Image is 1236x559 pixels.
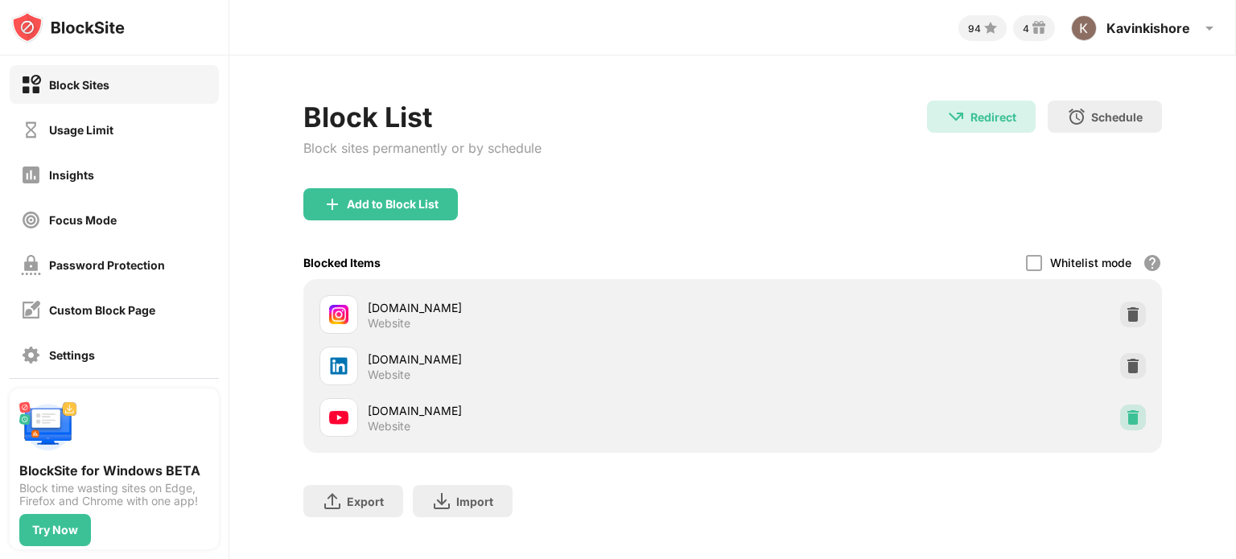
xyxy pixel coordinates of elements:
[368,368,410,382] div: Website
[1050,256,1131,269] div: Whitelist mode
[368,402,732,419] div: [DOMAIN_NAME]
[19,482,209,508] div: Block time wasting sites on Edge, Firefox and Chrome with one app!
[49,213,117,227] div: Focus Mode
[456,495,493,508] div: Import
[11,11,125,43] img: logo-blocksite.svg
[21,210,41,230] img: focus-off.svg
[32,524,78,536] div: Try Now
[19,398,77,456] img: push-desktop.svg
[49,303,155,317] div: Custom Block Page
[21,255,41,275] img: password-protection-off.svg
[329,408,348,427] img: favicons
[49,348,95,362] div: Settings
[303,140,542,156] div: Block sites permanently or by schedule
[1023,23,1029,35] div: 4
[21,300,41,320] img: customize-block-page-off.svg
[21,165,41,185] img: insights-off.svg
[21,345,41,365] img: settings-off.svg
[1029,18,1049,38] img: reward-small.svg
[1106,20,1190,36] div: Kavinkishore
[19,462,209,479] div: BlockSite for Windows BETA
[21,120,41,140] img: time-usage-off.svg
[1091,110,1143,124] div: Schedule
[368,351,732,368] div: [DOMAIN_NAME]
[49,78,109,92] div: Block Sites
[329,305,348,324] img: favicons
[368,316,410,331] div: Website
[329,356,348,376] img: favicons
[21,75,41,95] img: block-on.svg
[347,495,384,508] div: Export
[49,168,94,182] div: Insights
[49,123,113,137] div: Usage Limit
[368,419,410,434] div: Website
[303,256,381,269] div: Blocked Items
[981,18,1000,38] img: points-small.svg
[970,110,1016,124] div: Redirect
[368,299,732,316] div: [DOMAIN_NAME]
[1071,15,1097,41] img: ACg8ocJGHOKp8UKtD0ywcCAV3ig1ZRbZZKbtUKIHZAMgrdNqEA3NZQ=s96-c
[49,258,165,272] div: Password Protection
[303,101,542,134] div: Block List
[347,198,439,211] div: Add to Block List
[968,23,981,35] div: 94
